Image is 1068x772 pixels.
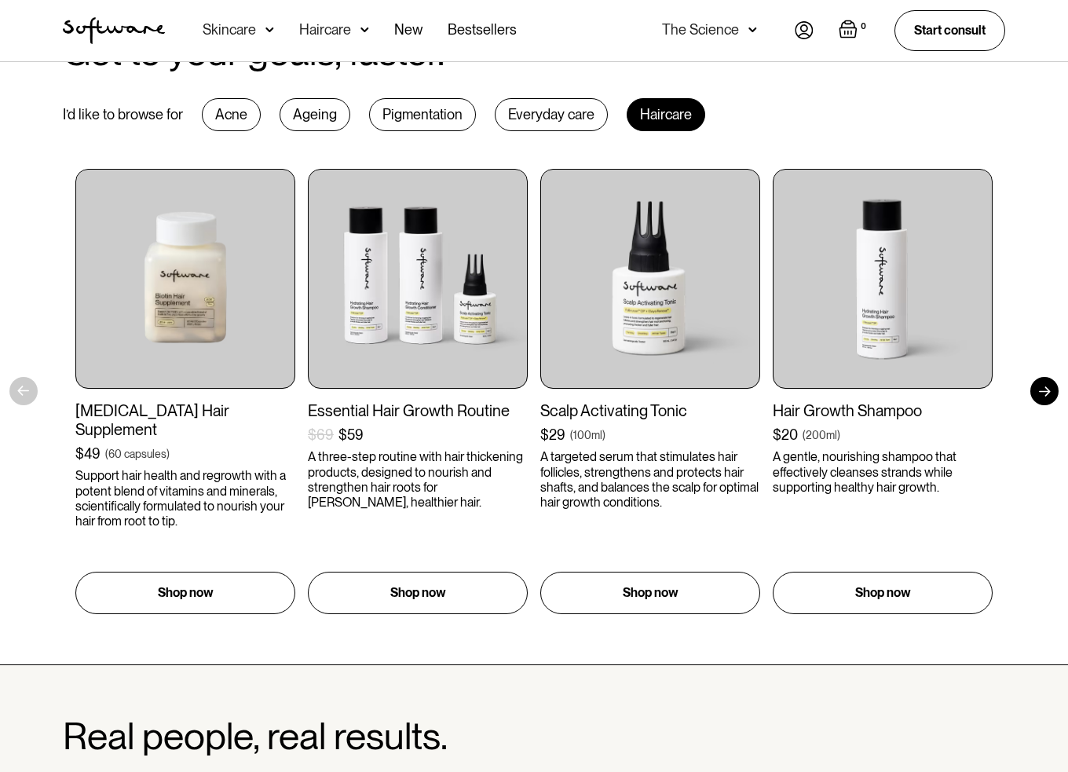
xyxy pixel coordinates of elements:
[166,446,170,462] div: )
[75,401,295,439] div: [MEDICAL_DATA] Hair Supplement
[540,169,760,614] a: Scalp Activating Tonic$29(100ml)A targeted serum that stimulates hair follicles, strengthens and ...
[837,427,840,443] div: )
[570,427,573,443] div: (
[495,98,608,131] div: Everyday care
[265,22,274,38] img: arrow down
[773,401,993,420] div: Hair Growth Shampoo
[63,17,165,44] a: home
[308,401,528,420] div: Essential Hair Growth Routine
[75,468,295,529] p: Support hair health and regrowth with a potent blend of vitamins and minerals, scientifically for...
[75,445,101,463] div: $49
[158,584,214,602] p: Shop now
[623,584,678,602] p: Shop now
[773,426,798,444] div: $20
[308,449,528,510] p: A three-step routine with hair thickening products, designed to nourish and strengthen hair roots...
[855,584,911,602] p: Shop now
[280,98,350,131] div: Ageing
[540,449,760,510] p: A targeted serum that stimulates hair follicles, strengthens and protects hair shafts, and balanc...
[299,22,351,38] div: Haircare
[63,17,165,44] img: Software Logo
[839,20,869,42] a: Open empty cart
[63,715,448,757] h2: Real people, real results.
[360,22,369,38] img: arrow down
[108,446,166,462] div: 60 capsules
[203,22,256,38] div: Skincare
[858,20,869,34] div: 0
[806,427,837,443] div: 200ml
[308,426,334,444] div: $69
[748,22,757,38] img: arrow down
[369,98,476,131] div: Pigmentation
[894,10,1005,50] a: Start consult
[627,98,705,131] div: Haircare
[573,427,602,443] div: 100ml
[338,426,364,444] div: $59
[803,427,806,443] div: (
[773,449,993,495] p: A gentle, nourishing shampoo that effectively cleanses strands while supporting healthy hair growth.
[202,98,261,131] div: Acne
[75,169,295,614] a: [MEDICAL_DATA] Hair Supplement$49(60 capsules)Support hair health and regrowth with a potent blen...
[540,426,565,444] div: $29
[773,169,993,614] a: Hair Growth Shampoo$20(200ml)A gentle, nourishing shampoo that effectively cleanses strands while...
[63,106,183,123] div: I’d like to browse for
[602,427,605,443] div: )
[662,22,739,38] div: The Science
[308,169,528,614] a: Essential Hair Growth Routine$69$59A three-step routine with hair thickening products, designed t...
[105,446,108,462] div: (
[63,31,444,73] h2: Get to your goals, faster.
[540,401,760,420] div: Scalp Activating Tonic
[390,584,446,602] p: Shop now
